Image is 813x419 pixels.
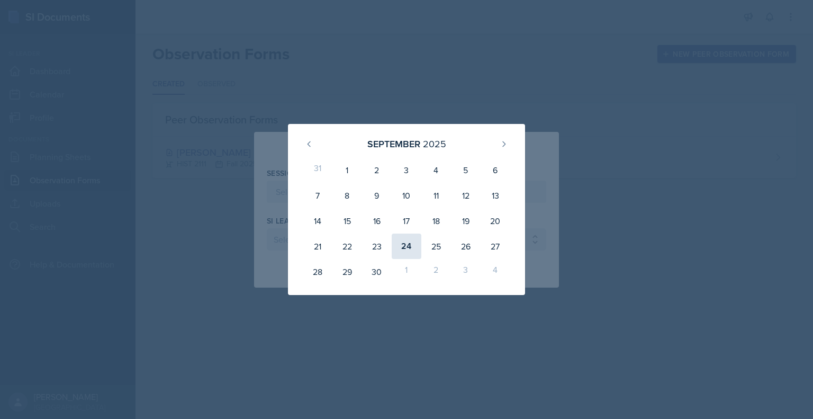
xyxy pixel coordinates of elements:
[392,234,421,259] div: 24
[362,234,392,259] div: 23
[303,208,332,234] div: 14
[451,208,481,234] div: 19
[362,208,392,234] div: 16
[303,259,332,284] div: 28
[481,234,510,259] div: 27
[423,137,446,151] div: 2025
[367,137,420,151] div: September
[421,234,451,259] div: 25
[451,259,481,284] div: 3
[451,234,481,259] div: 26
[392,157,421,183] div: 3
[332,183,362,208] div: 8
[303,234,332,259] div: 21
[332,157,362,183] div: 1
[421,183,451,208] div: 11
[332,259,362,284] div: 29
[481,208,510,234] div: 20
[332,208,362,234] div: 15
[362,157,392,183] div: 2
[392,208,421,234] div: 17
[303,157,332,183] div: 31
[392,259,421,284] div: 1
[481,183,510,208] div: 13
[451,183,481,208] div: 12
[303,183,332,208] div: 7
[421,259,451,284] div: 2
[481,259,510,284] div: 4
[481,157,510,183] div: 6
[392,183,421,208] div: 10
[362,259,392,284] div: 30
[451,157,481,183] div: 5
[421,157,451,183] div: 4
[332,234,362,259] div: 22
[421,208,451,234] div: 18
[362,183,392,208] div: 9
